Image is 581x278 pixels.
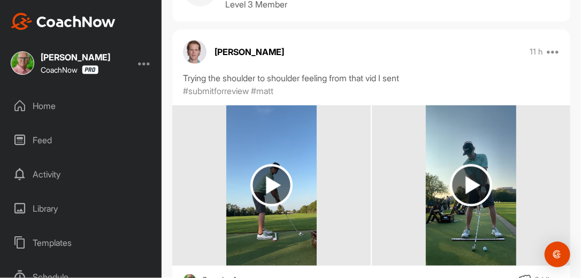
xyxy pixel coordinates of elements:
div: Trying the shoulder to shoulder feeling from that vid I sent [183,72,560,84]
p: #submitforreview #matt [183,84,273,97]
img: play [450,164,492,206]
div: CoachNow [41,65,98,74]
div: Home [6,92,157,119]
div: Activity [6,161,157,188]
div: Library [6,195,157,222]
p: [PERSON_NAME] [215,45,284,58]
p: 11 h [530,47,543,57]
img: square_6ab801a82ed2aee2fbfac5bb68403784.jpg [11,51,34,75]
div: [PERSON_NAME] [41,53,110,61]
div: Open Intercom Messenger [545,242,570,267]
img: media [226,105,317,266]
img: CoachNow [11,13,116,30]
img: avatar [183,40,207,64]
div: Templates [6,229,157,256]
img: play [250,164,293,206]
img: CoachNow Pro [82,65,98,74]
img: media [426,105,516,266]
div: Feed [6,127,157,153]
